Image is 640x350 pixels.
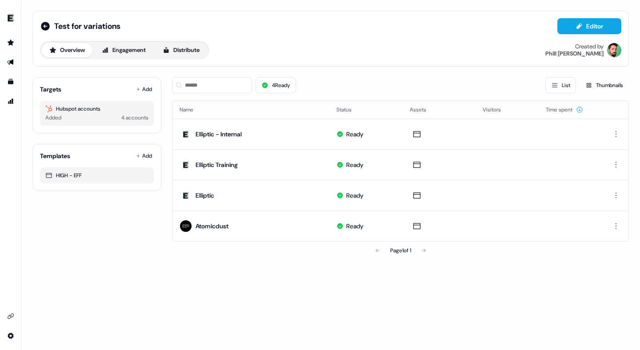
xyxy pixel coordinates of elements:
button: Overview [42,43,92,57]
span: Test for variations [54,21,120,32]
div: Elliptic - Internal [196,130,242,139]
div: 4 accounts [121,113,148,122]
button: Add [134,83,154,95]
a: Go to integrations [4,329,18,343]
div: Ready [346,222,364,231]
div: Created by [575,43,604,50]
button: Name [180,102,204,118]
button: List [545,77,576,93]
button: 4Ready [256,77,296,93]
img: Phill [607,43,621,57]
a: Editor [557,23,621,32]
div: Templates [40,151,70,160]
a: Go to integrations [4,309,18,323]
a: Go to templates [4,75,18,89]
div: Elliptic Training [196,160,238,169]
div: Ready [346,191,364,200]
button: Add [134,150,154,162]
button: Editor [557,18,621,34]
div: Phill [PERSON_NAME] [545,50,604,57]
button: Thumbnails [580,77,629,93]
div: Ready [346,160,364,169]
button: Visitors [483,102,512,118]
div: HIGH - EFF [45,171,148,180]
th: Assets [403,101,476,119]
a: Go to attribution [4,94,18,108]
div: Page 1 of 1 [390,246,411,255]
div: Elliptic [196,191,214,200]
div: Added [45,113,61,122]
button: Engagement [94,43,153,57]
button: Distribute [155,43,207,57]
div: Targets [40,85,61,94]
button: Time spent [546,102,583,118]
div: Atomicdust [196,222,228,231]
div: Hubspot accounts [45,104,148,113]
button: Status [336,102,362,118]
div: Ready [346,130,364,139]
a: Go to prospects [4,36,18,50]
a: Go to outbound experience [4,55,18,69]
